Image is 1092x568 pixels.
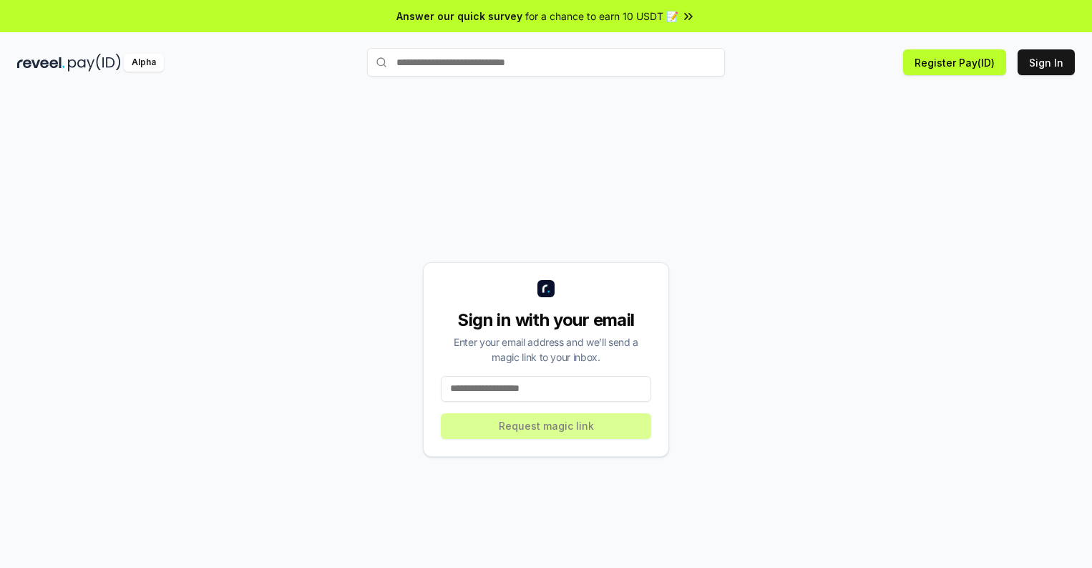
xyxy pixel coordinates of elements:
img: logo_small [537,280,555,297]
img: pay_id [68,54,121,72]
span: for a chance to earn 10 USDT 📝 [525,9,678,24]
button: Sign In [1018,49,1075,75]
div: Sign in with your email [441,309,651,332]
div: Alpha [124,54,164,72]
button: Register Pay(ID) [903,49,1006,75]
div: Enter your email address and we’ll send a magic link to your inbox. [441,334,651,365]
span: Answer our quick survey [396,9,522,24]
img: reveel_dark [17,54,65,72]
